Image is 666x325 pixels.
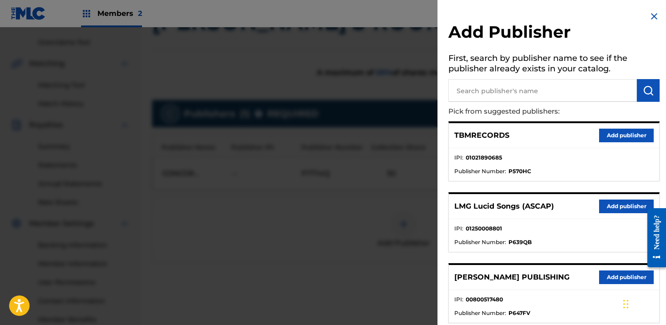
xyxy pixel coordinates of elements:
span: Publisher Number : [454,238,506,246]
p: Pick from suggested publishers: [448,102,608,121]
button: Add publisher [599,200,654,213]
span: Publisher Number : [454,167,506,175]
span: Publisher Number : [454,309,506,317]
span: IPI : [454,225,463,233]
span: IPI : [454,295,463,304]
div: Drag [623,290,629,318]
strong: P570HC [508,167,531,175]
img: Top Rightsholders [81,8,92,19]
strong: 00800517480 [466,295,503,304]
input: Search publisher's name [448,79,637,102]
strong: P647FV [508,309,530,317]
strong: 01021890685 [466,154,502,162]
strong: 01250008801 [466,225,502,233]
img: Search Works [643,85,654,96]
p: [PERSON_NAME] PUBLISHING [454,272,569,283]
strong: P639QB [508,238,532,246]
iframe: Resource Center [641,201,666,275]
span: 2 [138,9,142,18]
span: Members [97,8,142,19]
button: Add publisher [599,270,654,284]
button: Add publisher [599,129,654,142]
iframe: Chat Widget [620,281,666,325]
h2: Add Publisher [448,22,660,45]
span: IPI : [454,154,463,162]
img: MLC Logo [11,7,46,20]
h5: First, search by publisher name to see if the publisher already exists in your catalog. [448,50,660,79]
p: TBMRECORDS [454,130,509,141]
p: LMG Lucid Songs (ASCAP) [454,201,554,212]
